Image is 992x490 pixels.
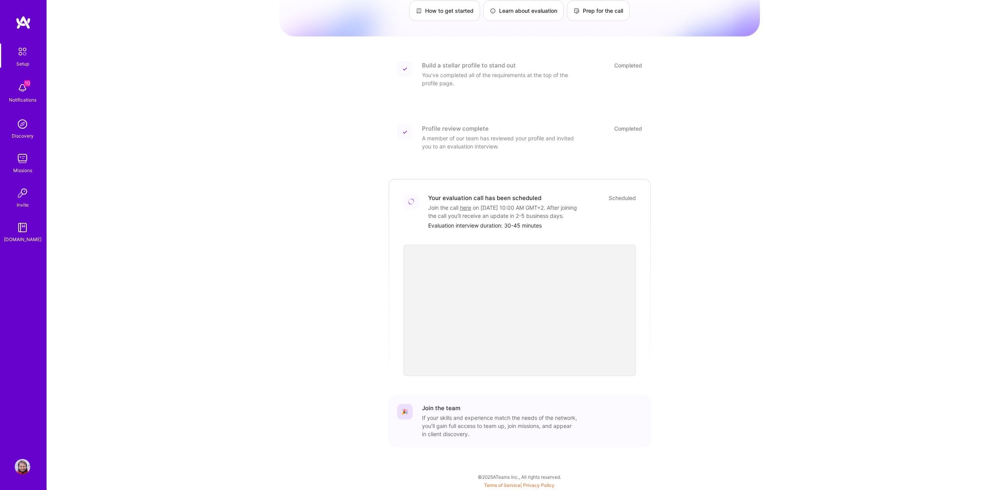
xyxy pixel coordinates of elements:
[397,404,413,419] div: 🎉
[403,67,407,71] img: Completed
[490,8,496,14] img: Learn about evaluation
[428,221,636,229] div: Evaluation interview duration: 30-45 minutes
[460,204,471,211] a: here
[422,134,577,150] div: A member of our team has reviewed your profile and invited you to an evaluation interview.
[15,459,30,474] img: User Avatar
[428,204,583,220] div: Join the call on [DATE] 10:00 AM GMT+2 . After joining the call you'll receive an update in 2-5 b...
[422,124,489,133] div: Profile review complete
[14,43,31,60] img: setup
[15,151,30,166] img: teamwork
[428,194,541,202] div: Your evaluation call has been scheduled
[46,467,992,487] div: © 2025 ATeams Inc., All rights reserved.
[416,8,422,14] img: How to get started
[15,80,30,96] img: bell
[409,0,480,21] a: How to get started
[422,61,516,69] div: Build a stellar profile to stand out
[614,124,642,133] div: Completed
[17,201,29,209] div: Invite
[9,96,36,104] div: Notifications
[13,166,32,174] div: Missions
[422,404,460,412] div: Join the team
[12,132,34,140] div: Discovery
[13,459,32,474] a: User Avatar
[24,80,30,86] span: 10
[15,185,30,201] img: Invite
[483,0,564,21] a: Learn about evaluation
[484,482,555,488] span: |
[567,0,630,21] a: Prep for the call
[16,60,29,68] div: Setup
[15,16,31,29] img: logo
[523,482,555,488] a: Privacy Policy
[403,245,636,376] iframe: video
[406,197,415,206] img: Loading
[4,235,41,243] div: [DOMAIN_NAME]
[422,71,577,87] div: You've completed all of the requirements at the top of the profile page.
[422,414,577,438] div: If your skills and experience match the needs of the network, you’ll gain full access to team up,...
[15,220,30,235] img: guide book
[573,8,580,14] img: Prep for the call
[15,116,30,132] img: discovery
[484,482,520,488] a: Terms of Service
[609,194,636,202] div: Scheduled
[403,130,407,135] img: Completed
[614,61,642,69] div: Completed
